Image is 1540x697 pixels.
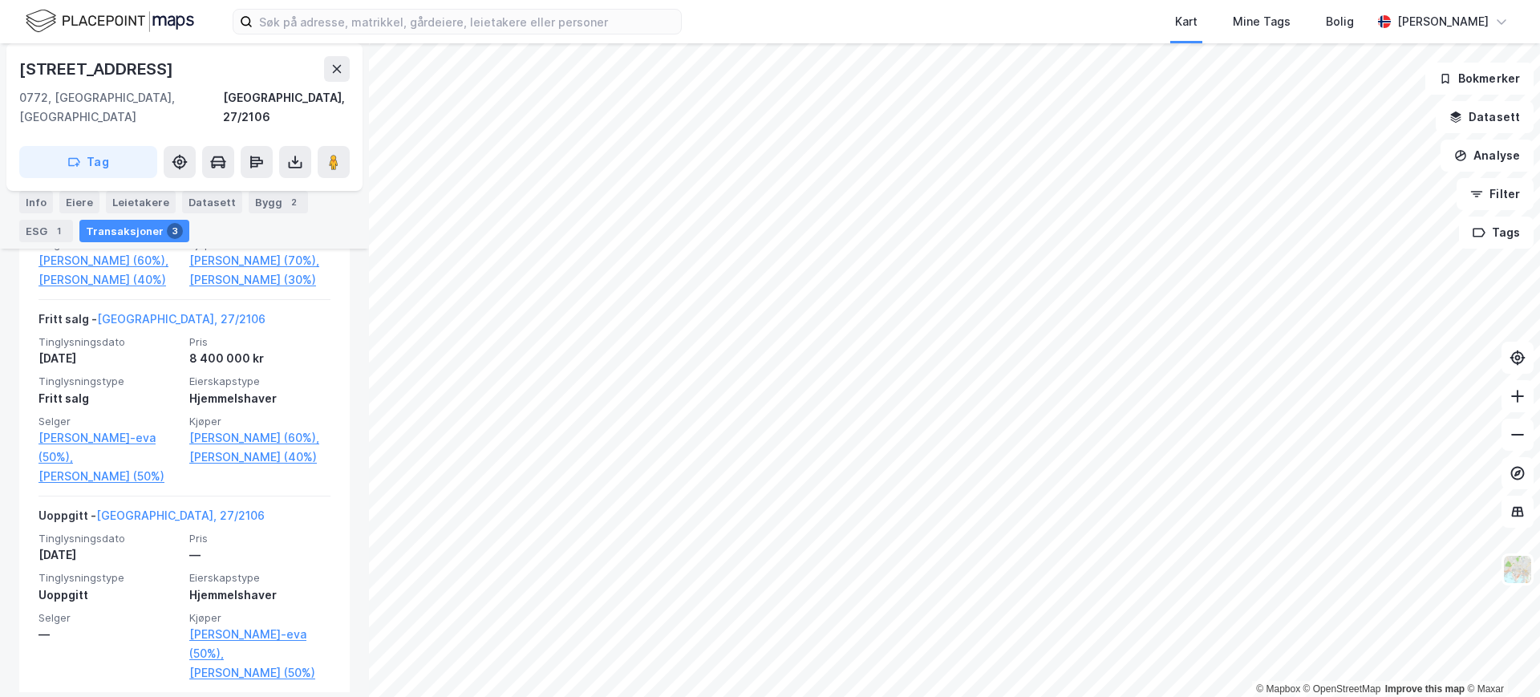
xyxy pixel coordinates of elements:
[97,312,265,326] a: [GEOGRAPHIC_DATA], 27/2106
[1460,620,1540,697] iframe: Chat Widget
[189,545,330,565] div: —
[38,251,180,270] a: [PERSON_NAME] (60%),
[38,375,180,388] span: Tinglysningstype
[1425,63,1534,95] button: Bokmerker
[19,146,157,178] button: Tag
[189,349,330,368] div: 8 400 000 kr
[96,509,265,522] a: [GEOGRAPHIC_DATA], 27/2106
[38,335,180,349] span: Tinglysningsdato
[79,220,189,242] div: Transaksjoner
[38,506,265,532] div: Uoppgitt -
[189,625,330,663] a: [PERSON_NAME]-eva (50%),
[1460,620,1540,697] div: Kontrollprogram for chat
[38,389,180,408] div: Fritt salg
[189,335,330,349] span: Pris
[1303,683,1381,695] a: OpenStreetMap
[189,270,330,290] a: [PERSON_NAME] (30%)
[189,415,330,428] span: Kjøper
[1385,683,1465,695] a: Improve this map
[19,191,53,213] div: Info
[189,532,330,545] span: Pris
[19,88,223,127] div: 0772, [GEOGRAPHIC_DATA], [GEOGRAPHIC_DATA]
[19,220,73,242] div: ESG
[1457,178,1534,210] button: Filter
[253,10,681,34] input: Søk på adresse, matrikkel, gårdeiere, leietakere eller personer
[167,223,183,239] div: 3
[223,88,350,127] div: [GEOGRAPHIC_DATA], 27/2106
[1326,12,1354,31] div: Bolig
[38,532,180,545] span: Tinglysningsdato
[38,611,180,625] span: Selger
[249,191,308,213] div: Bygg
[106,191,176,213] div: Leietakere
[1397,12,1489,31] div: [PERSON_NAME]
[38,571,180,585] span: Tinglysningstype
[1233,12,1291,31] div: Mine Tags
[189,611,330,625] span: Kjøper
[189,251,330,270] a: [PERSON_NAME] (70%),
[38,270,180,290] a: [PERSON_NAME] (40%)
[38,428,180,467] a: [PERSON_NAME]-eva (50%),
[1441,140,1534,172] button: Analyse
[189,389,330,408] div: Hjemmelshaver
[51,223,67,239] div: 1
[26,7,194,35] img: logo.f888ab2527a4732fd821a326f86c7f29.svg
[286,194,302,210] div: 2
[1459,217,1534,249] button: Tags
[38,545,180,565] div: [DATE]
[1502,554,1533,585] img: Z
[1436,101,1534,133] button: Datasett
[38,467,180,486] a: [PERSON_NAME] (50%)
[189,448,330,467] a: [PERSON_NAME] (40%)
[38,310,265,335] div: Fritt salg -
[1256,683,1300,695] a: Mapbox
[59,191,99,213] div: Eiere
[38,349,180,368] div: [DATE]
[189,428,330,448] a: [PERSON_NAME] (60%),
[19,56,176,82] div: [STREET_ADDRESS]
[189,586,330,605] div: Hjemmelshaver
[38,415,180,428] span: Selger
[189,375,330,388] span: Eierskapstype
[189,571,330,585] span: Eierskapstype
[38,625,180,644] div: —
[1175,12,1198,31] div: Kart
[189,663,330,683] a: [PERSON_NAME] (50%)
[182,191,242,213] div: Datasett
[38,586,180,605] div: Uoppgitt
